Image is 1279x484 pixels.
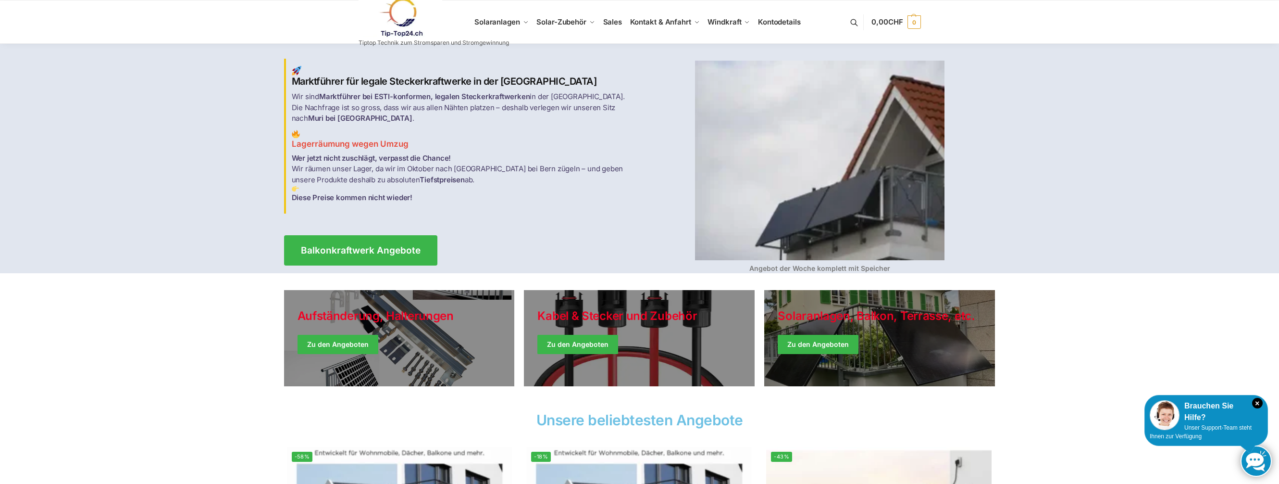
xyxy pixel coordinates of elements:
[758,17,801,26] span: Kontodetails
[871,17,903,26] span: 0,00
[754,0,805,44] a: Kontodetails
[292,66,301,76] img: Balkon-Terrassen-Kraftwerke 1
[524,290,755,386] a: Holiday Style
[1150,400,1180,430] img: Customer service
[533,0,599,44] a: Solar-Zubehör
[308,114,412,123] strong: Muri bei [GEOGRAPHIC_DATA]
[888,17,903,26] span: CHF
[292,153,451,163] strong: Wer jetzt nicht zuschlägt, verpasst die Chance!
[292,91,634,124] p: Wir sind in der [GEOGRAPHIC_DATA]. Die Nachfrage ist so gross, dass wir aus allen Nähten platzen ...
[907,15,921,29] span: 0
[695,61,944,260] img: Balkon-Terrassen-Kraftwerke 4
[626,0,704,44] a: Kontakt & Anfahrt
[292,130,300,138] img: Balkon-Terrassen-Kraftwerke 2
[292,193,412,202] strong: Diese Preise kommen nicht wieder!
[630,17,691,26] span: Kontakt & Anfahrt
[871,8,920,37] a: 0,00CHF 0
[764,290,995,386] a: Winter Jackets
[536,17,586,26] span: Solar-Zubehör
[292,66,634,88] h2: Marktführer für legale Steckerkraftwerke in der [GEOGRAPHIC_DATA]
[292,185,299,192] img: Balkon-Terrassen-Kraftwerke 3
[420,175,464,184] strong: Tiefstpreisen
[284,235,437,266] a: Balkonkraftwerk Angebote
[301,246,421,255] span: Balkonkraftwerk Angebote
[704,0,754,44] a: Windkraft
[284,290,515,386] a: Holiday Style
[1252,398,1263,408] i: Schließen
[599,0,626,44] a: Sales
[474,17,520,26] span: Solaranlagen
[284,413,995,427] h2: Unsere beliebtesten Angebote
[292,130,634,150] h3: Lagerräumung wegen Umzug
[749,264,890,272] strong: Angebot der Woche komplett mit Speicher
[359,40,509,46] p: Tiptop Technik zum Stromsparen und Stromgewinnung
[319,92,530,101] strong: Marktführer bei ESTI-konformen, legalen Steckerkraftwerken
[708,17,741,26] span: Windkraft
[292,153,634,204] p: Wir räumen unser Lager, da wir im Oktober nach [GEOGRAPHIC_DATA] bei Bern zügeln – und geben unse...
[1150,424,1252,440] span: Unser Support-Team steht Ihnen zur Verfügung
[603,17,622,26] span: Sales
[1150,400,1263,423] div: Brauchen Sie Hilfe?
